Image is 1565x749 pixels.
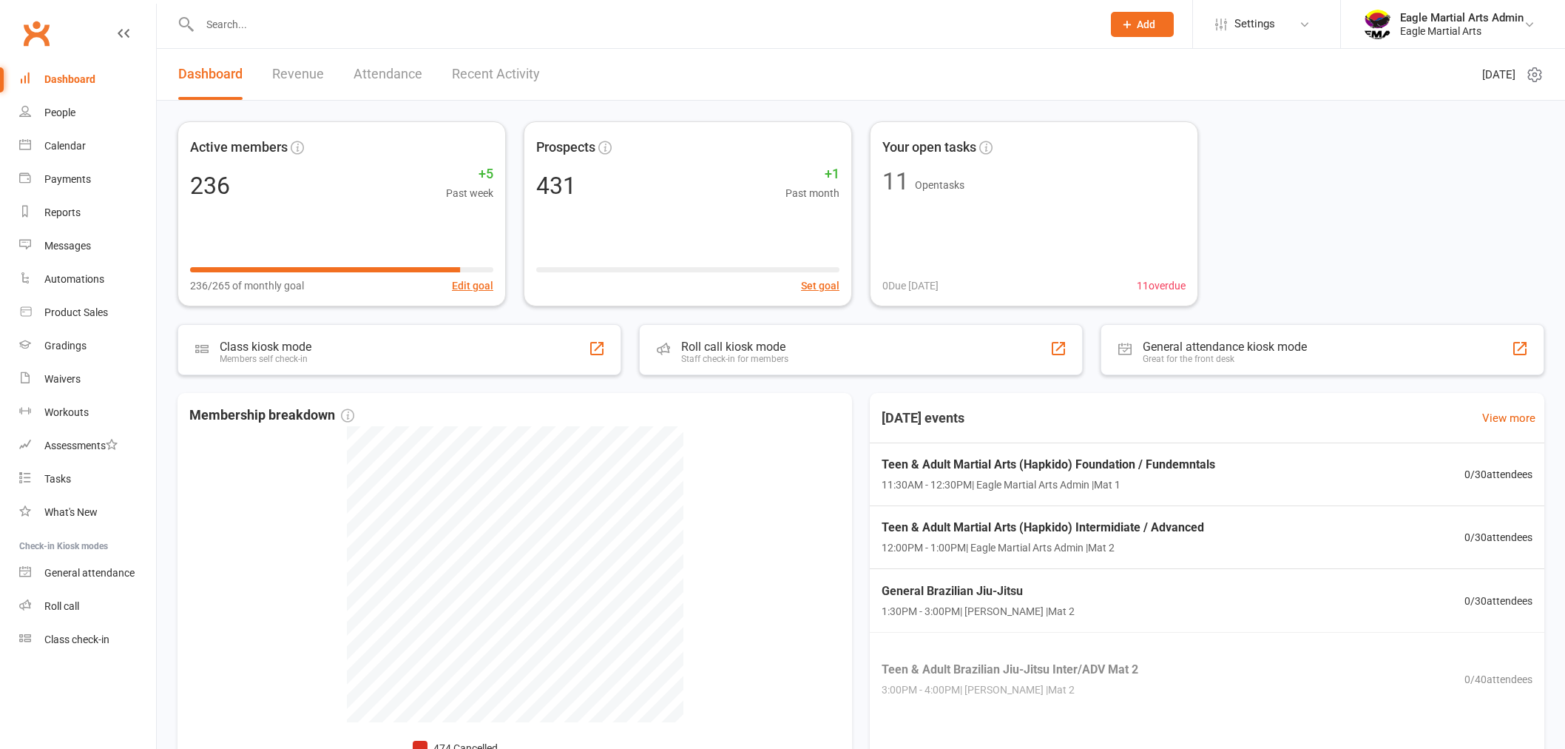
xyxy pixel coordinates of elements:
[536,174,576,198] div: 431
[19,396,156,429] a: Workouts
[178,49,243,100] a: Dashboard
[1482,66,1515,84] span: [DATE]
[446,185,493,201] span: Past week
[44,173,91,185] div: Payments
[1464,529,1532,545] span: 0 / 30 attendees
[1482,409,1535,427] a: View more
[882,455,1215,474] span: Teen & Adult Martial Arts (Hapkido) Foundation / Fundemntals
[882,477,1215,493] span: 11:30AM - 12:30PM | Eagle Martial Arts Admin | Mat 1
[44,107,75,118] div: People
[1400,11,1524,24] div: Eagle Martial Arts Admin
[1137,278,1186,294] span: 11 overdue
[19,429,156,463] a: Assessments
[1464,466,1532,483] span: 0 / 30 attendees
[44,73,95,85] div: Dashboard
[1111,12,1174,37] button: Add
[19,229,156,263] a: Messages
[44,206,81,218] div: Reports
[536,137,595,158] span: Prospects
[44,306,108,318] div: Product Sales
[44,600,79,612] div: Roll call
[18,15,55,52] a: Clubworx
[19,463,156,496] a: Tasks
[44,140,86,152] div: Calendar
[882,137,976,158] span: Your open tasks
[1400,24,1524,38] div: Eagle Martial Arts
[1363,10,1393,39] img: thumb_image1738041739.png
[19,623,156,656] a: Class kiosk mode
[272,49,324,100] a: Revenue
[785,164,839,185] span: +1
[1464,593,1532,609] span: 0 / 30 attendees
[220,340,311,354] div: Class kiosk mode
[354,49,422,100] a: Attendance
[44,240,91,252] div: Messages
[19,557,156,590] a: General attendance kiosk mode
[882,518,1204,537] span: Teen & Adult Martial Arts (Hapkido) Intermidiate / Advanced
[19,363,156,396] a: Waivers
[1143,354,1307,364] div: Great for the front desk
[681,354,788,364] div: Staff check-in for members
[190,174,230,198] div: 236
[19,296,156,329] a: Product Sales
[19,196,156,229] a: Reports
[44,506,98,518] div: What's New
[44,406,89,418] div: Workouts
[220,354,311,364] div: Members self check-in
[44,373,81,385] div: Waivers
[882,604,1075,620] span: 1:30PM - 3:00PM | [PERSON_NAME] | Mat 2
[1143,340,1307,354] div: General attendance kiosk mode
[1464,671,1532,687] span: 0 / 40 attendees
[452,49,540,100] a: Recent Activity
[44,634,109,645] div: Class check-in
[882,682,1138,698] span: 3:00PM - 4:00PM | [PERSON_NAME] | Mat 2
[882,660,1138,679] span: Teen & Adult Brazilian Jiu-Jitsu Inter/ADV Mat 2
[44,340,87,352] div: Gradings
[1137,19,1155,30] span: Add
[19,63,156,96] a: Dashboard
[1234,7,1275,41] span: Settings
[19,130,156,163] a: Calendar
[882,278,939,294] span: 0 Due [DATE]
[785,185,839,201] span: Past month
[681,340,788,354] div: Roll call kiosk mode
[195,14,1092,35] input: Search...
[915,179,964,191] span: Open tasks
[44,273,104,285] div: Automations
[19,590,156,623] a: Roll call
[446,164,493,185] span: +5
[801,278,839,294] button: Set goal
[19,329,156,363] a: Gradings
[19,263,156,296] a: Automations
[882,540,1204,556] span: 12:00PM - 1:00PM | Eagle Martial Arts Admin | Mat 2
[190,278,304,294] span: 236/265 of monthly goal
[189,405,354,426] span: Membership breakdown
[19,96,156,130] a: People
[44,567,135,579] div: General attendance
[19,163,156,196] a: Payments
[190,137,288,158] span: Active members
[870,405,976,431] h3: [DATE] events
[452,278,493,294] button: Edit goal
[44,440,118,451] div: Assessments
[19,496,156,529] a: What's New
[882,582,1075,601] span: General Brazilian Jiu-Jitsu
[44,473,71,485] div: Tasks
[882,169,909,193] div: 11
